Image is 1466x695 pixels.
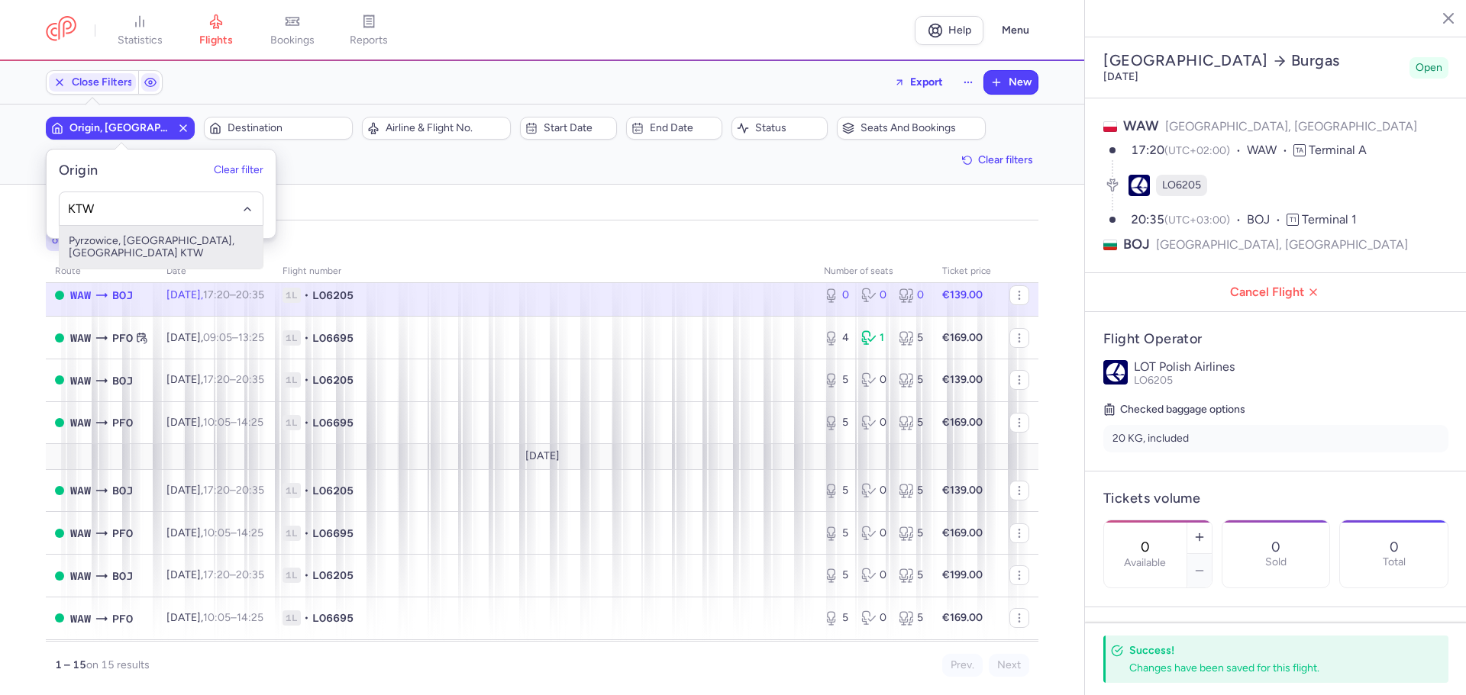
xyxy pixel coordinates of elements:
[1134,360,1448,374] p: LOT Polish Airlines
[237,526,263,539] time: 14:25
[1271,539,1280,555] p: 0
[312,526,354,541] span: LO6695
[46,117,195,140] button: Origin, [GEOGRAPHIC_DATA]
[520,117,616,140] button: Start date
[112,287,133,304] span: Bourgas, Burgas, Bulgaria
[899,526,924,541] div: 5
[47,71,138,94] button: Close Filters
[55,291,64,300] span: OPEN
[933,260,1000,283] th: Ticket price
[55,571,64,581] span: OPEN
[55,418,64,427] span: OPEN
[312,330,354,346] span: LO6695
[1247,211,1287,229] span: BOJ
[824,415,849,430] div: 5
[166,416,263,429] span: [DATE],
[55,375,64,385] span: OPEN
[236,373,264,386] time: 20:35
[989,654,1029,677] button: Next
[236,288,264,301] time: 20:35
[861,122,980,134] span: Seats and bookings
[72,76,133,88] span: Close Filters
[910,76,943,88] span: Export
[166,568,264,581] span: [DATE],
[203,484,264,497] span: –
[69,122,171,134] span: Origin, [GEOGRAPHIC_DATA]
[70,525,91,542] span: Frederic Chopin, Warsaw, Poland
[942,373,983,386] strong: €139.00
[1103,490,1448,507] h4: Tickets volume
[166,611,263,624] span: [DATE],
[304,526,309,541] span: •
[824,526,849,541] div: 5
[283,568,301,583] span: 1L
[899,568,924,583] div: 5
[228,122,347,134] span: Destination
[1390,539,1399,555] p: 0
[283,526,301,541] span: 1L
[112,372,133,389] span: Bourgas, Burgas, Bulgaria
[236,484,264,497] time: 20:35
[942,654,983,677] button: Prev.
[899,372,924,388] div: 5
[166,331,264,344] span: [DATE],
[899,415,924,430] div: 5
[237,416,263,429] time: 14:25
[1383,556,1406,568] p: Total
[1156,235,1408,254] span: [GEOGRAPHIC_DATA], [GEOGRAPHIC_DATA]
[824,568,849,583] div: 5
[824,372,849,388] div: 5
[978,154,1033,166] span: Clear filters
[1103,360,1128,385] img: LOT Polish Airlines logo
[59,162,98,179] h5: Origin
[312,415,354,430] span: LO6695
[1165,119,1417,134] span: [GEOGRAPHIC_DATA], [GEOGRAPHIC_DATA]
[312,288,354,303] span: LO6205
[283,415,301,430] span: 1L
[70,414,91,431] span: Frederic Chopin, Warsaw, Poland
[824,483,849,498] div: 5
[70,330,91,346] span: Frederic Chopin, Warsaw, Poland
[283,483,301,498] span: 1L
[1103,70,1138,83] time: [DATE]
[1129,643,1415,658] h4: Success!
[304,483,309,498] span: •
[70,610,91,627] span: Frederic Chopin, Warsaw, Poland
[899,330,924,346] div: 5
[861,288,886,303] div: 0
[112,414,133,431] span: International, Paphos, Cyprus
[304,330,309,346] span: •
[861,372,886,388] div: 0
[55,658,86,671] strong: 1 – 15
[861,330,886,346] div: 1
[1103,51,1403,70] h2: [GEOGRAPHIC_DATA] Burgas
[237,611,263,624] time: 14:25
[178,14,254,47] a: flights
[837,117,986,140] button: Seats and bookings
[203,611,231,624] time: 10:05
[650,122,717,134] span: End date
[203,484,230,497] time: 17:20
[203,611,263,624] span: –
[60,226,263,269] span: Pyrzowice, [GEOGRAPHIC_DATA], [GEOGRAPHIC_DATA] KTW
[544,122,611,134] span: Start date
[203,526,231,539] time: 10:05
[203,288,264,301] span: –
[86,658,150,671] span: on 15 results
[70,568,91,584] span: Frederic Chopin, Warsaw, Poland
[203,373,230,386] time: 17:20
[166,373,264,386] span: [DATE],
[993,16,1038,45] button: Menu
[112,525,133,542] span: International, Paphos, Cyprus
[1416,60,1442,76] span: Open
[52,233,111,248] span: origin: WAW
[203,331,232,344] time: 09:05
[861,415,886,430] div: 0
[203,568,230,581] time: 17:20
[942,568,983,581] strong: €199.00
[861,568,886,583] div: 0
[942,416,983,429] strong: €169.00
[957,149,1038,172] button: Clear filters
[270,34,315,47] span: bookings
[915,16,983,45] a: Help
